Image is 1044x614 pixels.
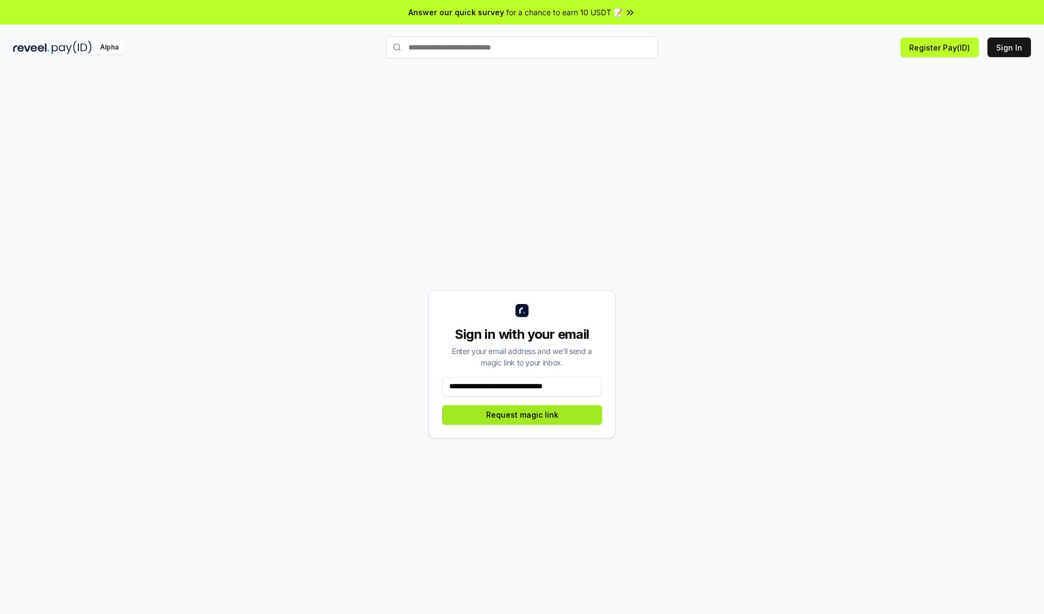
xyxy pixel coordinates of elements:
button: Request magic link [442,405,602,425]
button: Register Pay(ID) [900,38,979,57]
div: Enter your email address and we’ll send a magic link to your inbox. [442,345,602,368]
img: pay_id [52,41,92,54]
div: Sign in with your email [442,326,602,343]
span: for a chance to earn 10 USDT 📝 [506,7,623,18]
img: logo_small [515,304,529,317]
button: Sign In [987,38,1031,57]
img: reveel_dark [13,41,49,54]
div: Alpha [94,41,125,54]
span: Answer our quick survey [408,7,504,18]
